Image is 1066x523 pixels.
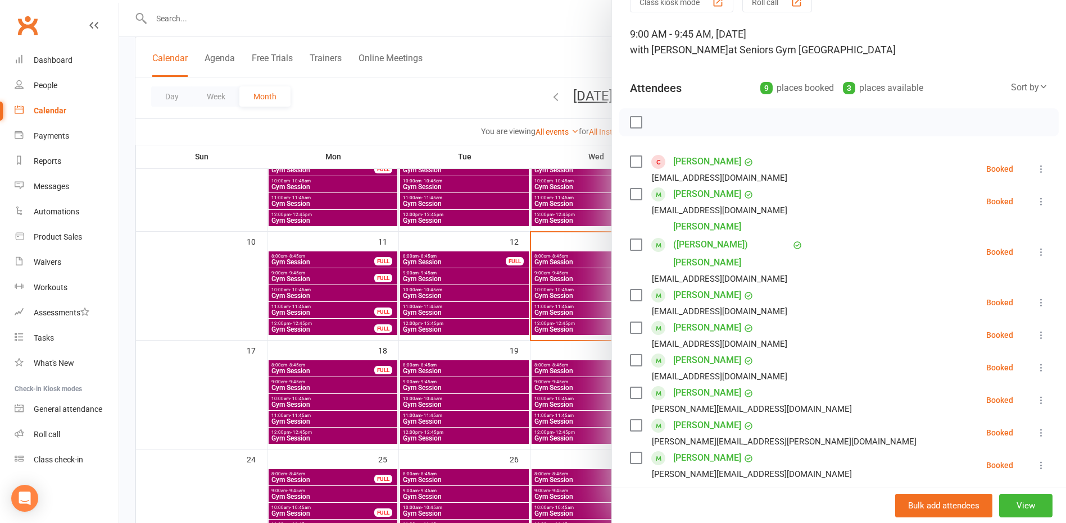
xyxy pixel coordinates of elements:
a: What's New [15,351,119,376]
div: Dashboard [34,56,72,65]
div: Product Sales [34,232,82,241]
a: Product Sales [15,224,119,250]
a: [PERSON_NAME] [673,449,741,467]
div: [EMAIL_ADDRESS][DOMAIN_NAME] [652,369,787,384]
div: Workouts [34,283,67,292]
div: [EMAIL_ADDRESS][DOMAIN_NAME] [652,171,787,185]
div: Payments [34,131,69,140]
div: General attendance [34,405,102,414]
div: Automations [34,207,79,216]
div: Calendar [34,106,66,115]
div: Assessments [34,308,89,317]
a: [PERSON_NAME] [673,384,741,402]
div: Roll call [34,430,60,439]
div: Attendees [630,80,682,96]
a: [PERSON_NAME] [673,416,741,434]
a: Payments [15,123,119,149]
a: Clubworx [13,11,42,39]
a: Roll call [15,422,119,447]
a: People [15,73,119,98]
div: 9:00 AM - 9:45 AM, [DATE] [630,26,1048,58]
div: Booked [986,248,1013,256]
a: [PERSON_NAME] [673,185,741,203]
div: Sort by [1011,80,1048,95]
a: Class kiosk mode [15,447,119,472]
a: Assessments [15,300,119,325]
div: Waivers [34,258,61,267]
div: Booked [986,299,1013,306]
div: Booked [986,331,1013,339]
a: Calendar [15,98,119,123]
div: 9 [760,82,773,94]
div: [EMAIL_ADDRESS][DOMAIN_NAME] [652,272,787,286]
div: People [34,81,57,90]
div: Class check-in [34,455,83,464]
div: [PERSON_NAME][EMAIL_ADDRESS][PERSON_NAME][DOMAIN_NAME] [652,434,917,449]
a: [PERSON_NAME] [673,351,741,369]
button: View [999,494,1053,517]
div: places booked [760,80,834,96]
a: Automations [15,199,119,224]
a: Dashboard [15,48,119,73]
a: Tasks [15,325,119,351]
a: Messages [15,174,119,199]
a: [PERSON_NAME] ([PERSON_NAME]) [PERSON_NAME] [673,218,790,272]
a: [PERSON_NAME] [673,153,741,171]
div: [PERSON_NAME][EMAIL_ADDRESS][DOMAIN_NAME] [652,467,852,481]
div: [EMAIL_ADDRESS][DOMAIN_NAME] [652,304,787,319]
span: at Seniors Gym [GEOGRAPHIC_DATA] [728,44,896,56]
div: Messages [34,182,69,191]
a: Reports [15,149,119,174]
div: Tasks [34,333,54,342]
a: General attendance kiosk mode [15,397,119,422]
div: Booked [986,429,1013,437]
div: Reports [34,157,61,166]
div: [EMAIL_ADDRESS][DOMAIN_NAME] [652,203,787,218]
div: Booked [986,198,1013,205]
a: Workouts [15,275,119,300]
div: places available [843,80,923,96]
div: [PERSON_NAME][EMAIL_ADDRESS][DOMAIN_NAME] [652,402,852,416]
button: Bulk add attendees [895,494,992,517]
div: Booked [986,461,1013,469]
div: Booked [986,396,1013,404]
div: 3 [843,82,855,94]
div: Booked [986,165,1013,173]
div: Open Intercom Messenger [11,485,38,512]
a: [PERSON_NAME] [673,319,741,337]
span: with [PERSON_NAME] [630,44,728,56]
a: [PERSON_NAME] [673,286,741,304]
div: What's New [34,359,74,368]
div: Booked [986,364,1013,371]
div: [EMAIL_ADDRESS][DOMAIN_NAME] [652,337,787,351]
a: Waivers [15,250,119,275]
